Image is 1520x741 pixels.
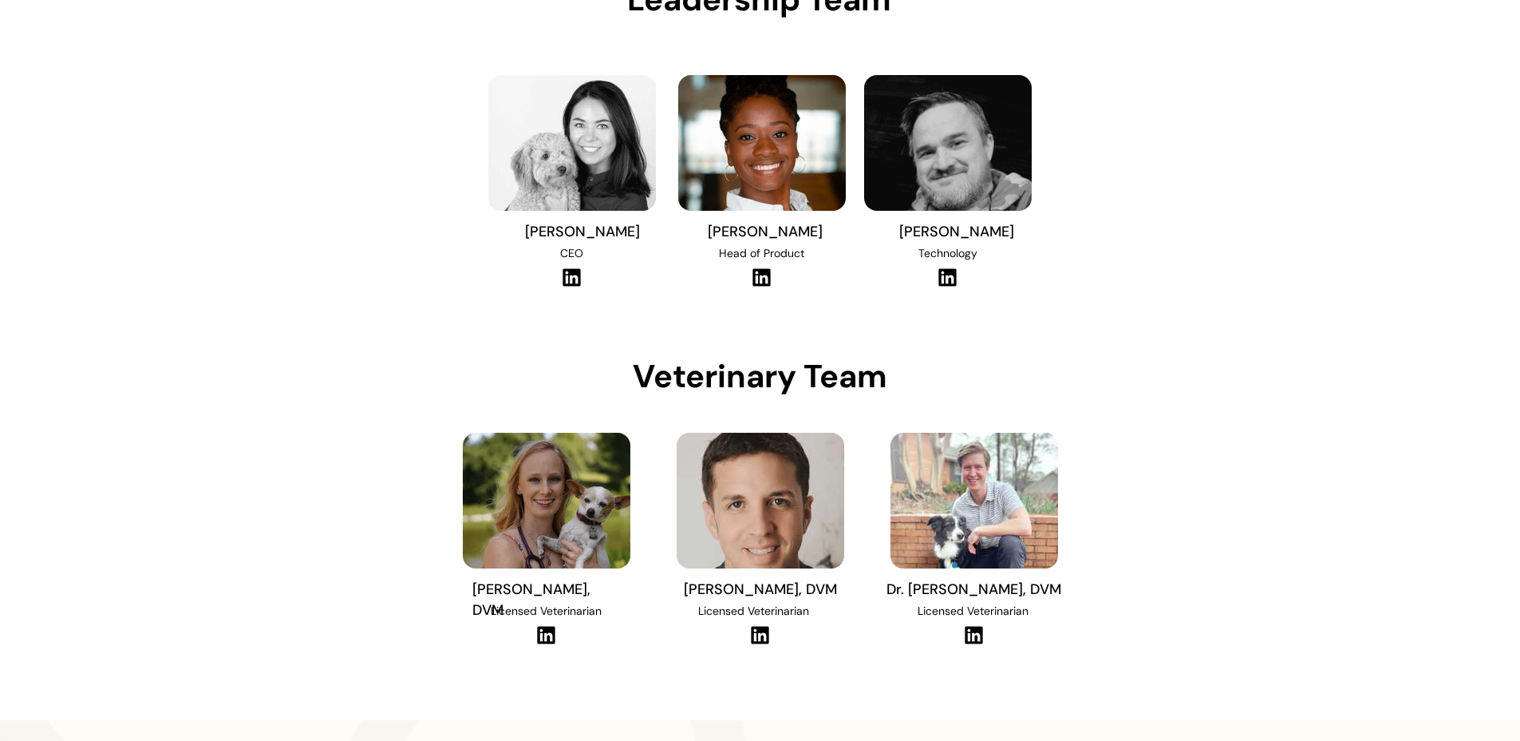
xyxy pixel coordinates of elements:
[698,604,809,618] span: Licensed Veterinarian
[918,246,977,260] span: Technology
[472,580,590,620] span: [PERSON_NAME], DVM
[525,222,640,241] span: [PERSON_NAME]
[560,246,583,260] span: CEO
[899,222,1014,241] span: [PERSON_NAME]
[708,222,823,241] span: [PERSON_NAME]
[684,580,837,599] span: [PERSON_NAME], DVM
[918,604,1028,618] span: Licensed Veterinarian
[886,580,1061,599] span: Dr. [PERSON_NAME], DVM
[633,355,887,397] span: Veterinary Team
[719,246,804,260] span: Head of Product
